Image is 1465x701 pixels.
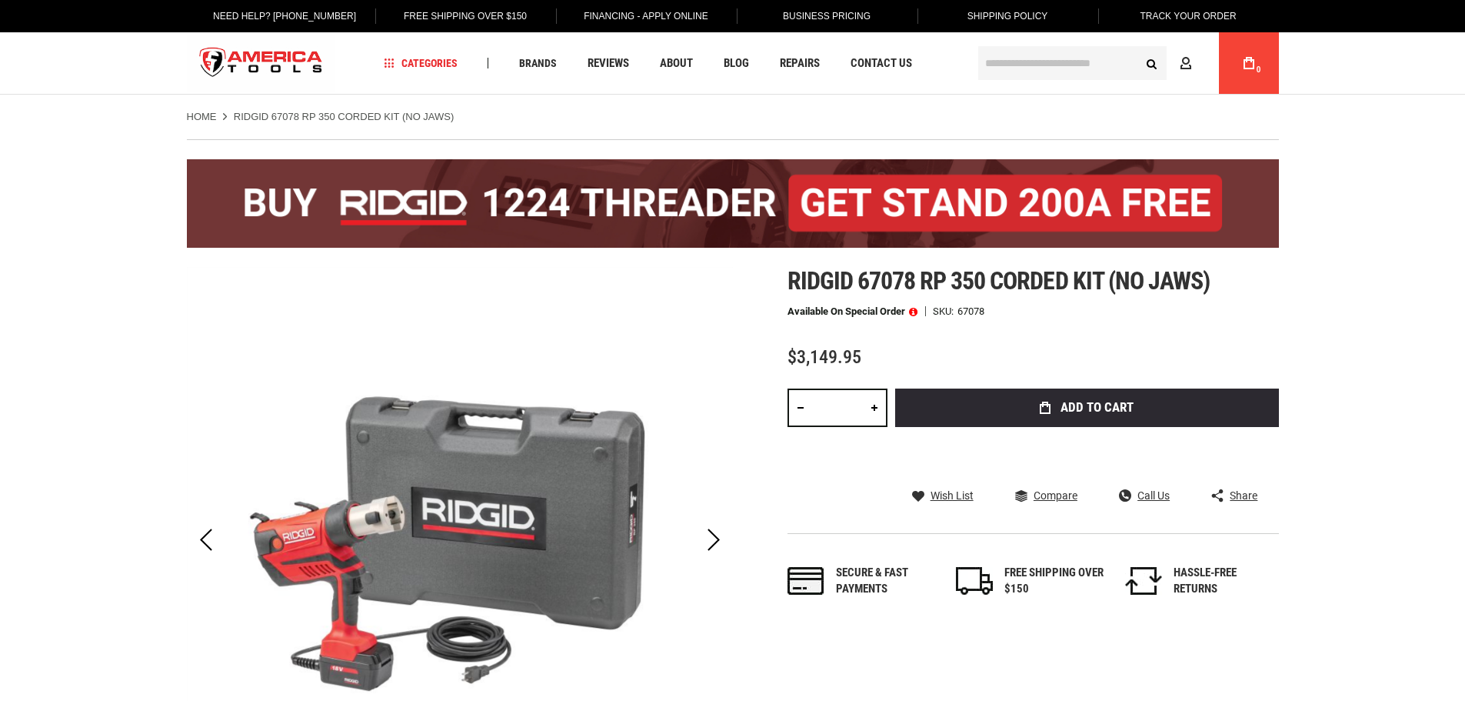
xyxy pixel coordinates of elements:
[933,306,957,316] strong: SKU
[912,489,974,502] a: Wish List
[780,58,820,69] span: Repairs
[384,58,458,68] span: Categories
[1230,490,1257,501] span: Share
[1137,48,1167,78] button: Search
[717,53,756,74] a: Blog
[931,490,974,501] span: Wish List
[967,11,1048,22] span: Shipping Policy
[1060,401,1134,414] span: Add to Cart
[957,306,984,316] div: 67078
[1004,565,1104,598] div: FREE SHIPPING OVER $150
[787,567,824,595] img: payments
[512,53,564,74] a: Brands
[787,266,1210,295] span: Ridgid 67078 rp 350 corded kit (no jaws)
[519,58,557,68] span: Brands
[956,567,993,595] img: shipping
[660,58,693,69] span: About
[895,389,1279,427] button: Add to Cart
[851,58,912,69] span: Contact Us
[234,111,454,122] strong: RIDGID 67078 RP 350 CORDED KIT (NO JAWS)
[892,432,1282,476] iframe: Secure express checkout frame
[844,53,919,74] a: Contact Us
[187,35,336,92] a: store logo
[1015,489,1077,502] a: Compare
[187,35,336,92] img: America Tools
[1174,565,1274,598] div: HASSLE-FREE RETURNS
[1257,65,1261,74] span: 0
[1234,32,1264,94] a: 0
[787,346,861,368] span: $3,149.95
[187,159,1279,248] img: BOGO: Buy the RIDGID® 1224 Threader (26092), get the 92467 200A Stand FREE!
[1119,489,1170,502] a: Call Us
[377,53,464,74] a: Categories
[588,58,629,69] span: Reviews
[773,53,827,74] a: Repairs
[1137,490,1170,501] span: Call Us
[836,565,936,598] div: Secure & fast payments
[581,53,636,74] a: Reviews
[724,58,749,69] span: Blog
[787,306,917,317] p: Available on Special Order
[1125,567,1162,595] img: returns
[187,110,217,124] a: Home
[1034,490,1077,501] span: Compare
[653,53,700,74] a: About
